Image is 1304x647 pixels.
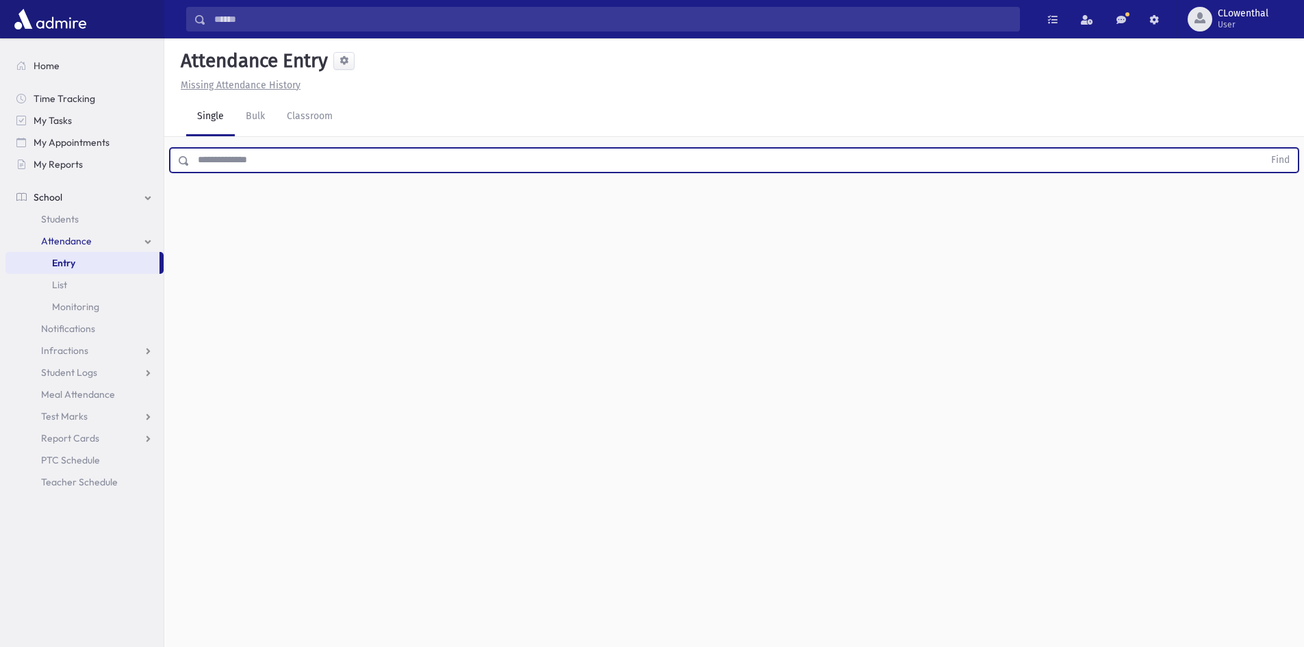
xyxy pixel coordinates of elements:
h5: Attendance Entry [175,49,328,73]
span: My Reports [34,158,83,170]
span: User [1218,19,1268,30]
span: List [52,279,67,291]
a: Meal Attendance [5,383,164,405]
a: Monitoring [5,296,164,318]
a: Report Cards [5,427,164,449]
span: Entry [52,257,75,269]
span: Attendance [41,235,92,247]
a: List [5,274,164,296]
a: Missing Attendance History [175,79,301,91]
span: Test Marks [41,410,88,422]
span: Report Cards [41,432,99,444]
a: Time Tracking [5,88,164,110]
u: Missing Attendance History [181,79,301,91]
span: Time Tracking [34,92,95,105]
a: My Tasks [5,110,164,131]
span: Monitoring [52,301,99,313]
a: My Reports [5,153,164,175]
a: Teacher Schedule [5,471,164,493]
a: Bulk [235,98,276,136]
a: PTC Schedule [5,449,164,471]
span: Students [41,213,79,225]
img: AdmirePro [11,5,90,33]
span: Infractions [41,344,88,357]
span: Student Logs [41,366,97,379]
span: PTC Schedule [41,454,100,466]
span: Notifications [41,322,95,335]
a: My Appointments [5,131,164,153]
span: My Appointments [34,136,110,149]
a: Single [186,98,235,136]
input: Search [206,7,1019,31]
span: Home [34,60,60,72]
span: School [34,191,62,203]
a: Attendance [5,230,164,252]
a: School [5,186,164,208]
a: Student Logs [5,361,164,383]
a: Test Marks [5,405,164,427]
a: Infractions [5,340,164,361]
span: My Tasks [34,114,72,127]
a: Notifications [5,318,164,340]
a: Classroom [276,98,344,136]
a: Students [5,208,164,230]
a: Entry [5,252,159,274]
a: Home [5,55,164,77]
button: Find [1263,149,1298,172]
span: Meal Attendance [41,388,115,401]
span: Teacher Schedule [41,476,118,488]
span: CLowenthal [1218,8,1268,19]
